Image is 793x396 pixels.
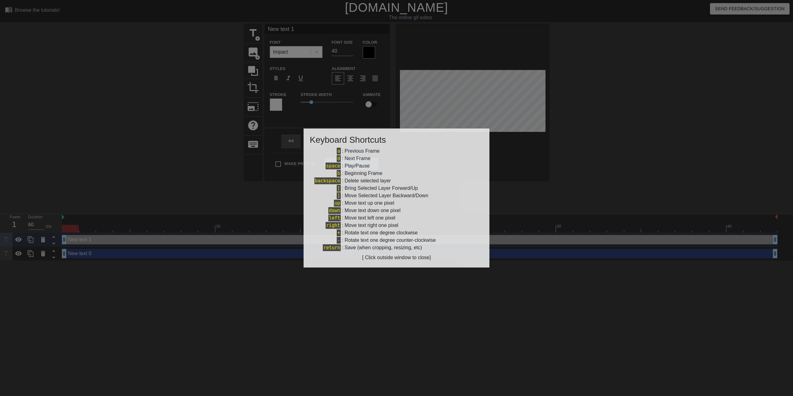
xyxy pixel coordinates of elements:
[337,170,341,177] span: b
[310,244,483,251] div: :
[310,207,483,214] div: :
[310,237,483,244] div: :
[344,185,418,192] div: Bring Selected Layer Forward/Up
[310,229,483,237] div: :
[344,222,398,229] div: Move text right one pixel
[344,207,401,214] div: Move text down one pixel
[337,185,341,192] span: [
[344,155,370,162] div: Next Frame
[310,135,483,145] h3: Keyboard Shortcuts
[334,200,341,207] span: up
[310,254,483,261] div: [ Click outside window to close]
[310,170,483,177] div: :
[323,244,341,251] span: return
[344,147,379,155] div: Previous Frame
[344,244,422,251] div: Save (when cropping, resizing, etc)
[328,207,341,214] span: down
[344,162,370,170] div: Play/Pause
[326,163,341,169] span: space
[344,229,418,237] div: Rotate text one degree clockwise
[310,214,483,222] div: :
[310,155,483,162] div: :
[310,147,483,155] div: :
[344,192,428,199] div: Move Selected Layer Backward/Down
[310,162,483,170] div: :
[310,177,483,185] div: :
[344,177,391,185] div: Delete selected layer
[337,229,341,236] span: +
[310,185,483,192] div: :
[310,192,483,199] div: :
[314,177,341,184] span: backspace
[337,148,341,154] span: a
[310,199,483,207] div: :
[337,155,341,162] span: d
[328,215,341,221] span: left
[344,199,394,207] div: Move text up one pixel
[310,222,483,229] div: :
[344,237,436,244] div: Rotate text one degree counter-clockwise
[344,214,395,222] div: Move text left one pixel
[326,222,341,229] span: right
[337,237,341,244] span: -
[337,192,341,199] span: ]
[344,170,382,177] div: Beginning Frame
